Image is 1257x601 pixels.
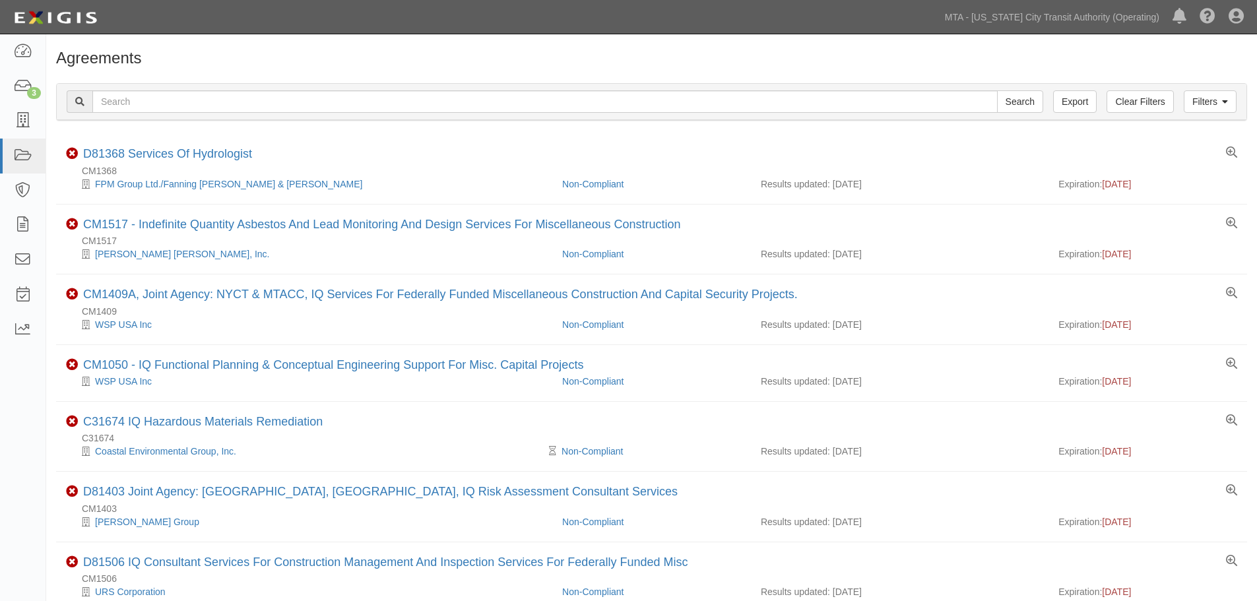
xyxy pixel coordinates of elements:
[1226,555,1237,567] a: View results summary
[95,446,236,457] a: Coastal Environmental Group, Inc.
[66,572,1247,585] div: CM1506
[562,249,624,259] a: Non-Compliant
[66,318,552,331] div: WSP USA Inc
[1200,9,1215,25] i: Help Center - Complianz
[66,218,78,230] i: Non-Compliant
[83,555,688,570] div: D81506 IQ Consultant Services For Construction Management And Inspection Services For Federally F...
[66,445,552,458] div: Coastal Environmental Group, Inc.
[66,288,78,300] i: Non-Compliant
[1102,586,1131,597] span: [DATE]
[1226,288,1237,300] a: View results summary
[1102,446,1131,457] span: [DATE]
[83,288,798,302] div: CM1409A, Joint Agency: NYCT & MTACC, IQ Services For Federally Funded Miscellaneous Construction ...
[83,218,680,231] a: CM1517 - Indefinite Quantity Asbestos And Lead Monitoring And Design Services For Miscellaneous C...
[938,4,1166,30] a: MTA - [US_STATE] City Transit Authority (Operating)
[66,585,552,598] div: URS Corporation
[1102,179,1131,189] span: [DATE]
[1226,415,1237,427] a: View results summary
[83,147,252,162] div: D81368 Services Of Hydrologist
[66,486,78,497] i: Non-Compliant
[83,485,678,499] div: D81403 Joint Agency: NYCT, MNRR, IQ Risk Assessment Consultant Services
[562,586,624,597] a: Non-Compliant
[66,247,552,261] div: Parsons Brinckerhoff, Inc.
[761,318,1039,331] div: Results updated: [DATE]
[95,179,362,189] a: FPM Group Ltd./Fanning [PERSON_NAME] & [PERSON_NAME]
[562,376,624,387] a: Non-Compliant
[1226,358,1237,370] a: View results summary
[1226,147,1237,159] a: View results summary
[1102,376,1131,387] span: [DATE]
[66,148,78,160] i: Non-Compliant
[1184,90,1237,113] a: Filters
[1058,177,1237,191] div: Expiration:
[83,415,323,429] div: C31674 IQ Hazardous Materials Remediation
[1102,517,1131,527] span: [DATE]
[562,179,624,189] a: Non-Compliant
[761,585,1039,598] div: Results updated: [DATE]
[27,87,41,99] div: 3
[66,359,78,371] i: Non-Compliant
[83,485,678,498] a: D81403 Joint Agency: [GEOGRAPHIC_DATA], [GEOGRAPHIC_DATA], IQ Risk Assessment Consultant Services
[92,90,998,113] input: Search
[83,288,798,301] a: CM1409A, Joint Agency: NYCT & MTACC, IQ Services For Federally Funded Miscellaneous Construction ...
[761,445,1039,458] div: Results updated: [DATE]
[95,249,270,259] a: [PERSON_NAME] [PERSON_NAME], Inc.
[83,415,323,428] a: C31674 IQ Hazardous Materials Remediation
[66,305,1247,318] div: CM1409
[562,319,624,330] a: Non-Compliant
[66,234,1247,247] div: CM1517
[761,247,1039,261] div: Results updated: [DATE]
[1226,218,1237,230] a: View results summary
[10,6,101,30] img: logo-5460c22ac91f19d4615b14bd174203de0afe785f0fc80cf4dbbc73dc1793850b.png
[95,517,199,527] a: [PERSON_NAME] Group
[1058,247,1237,261] div: Expiration:
[83,358,583,371] a: CM1050 - IQ Functional Planning & Conceptual Engineering Support For Misc. Capital Projects
[761,375,1039,388] div: Results updated: [DATE]
[95,319,152,330] a: WSP USA Inc
[66,177,552,191] div: FPM Group Ltd./Fanning Phillips & Molnar
[562,446,623,457] a: Non-Compliant
[66,164,1247,177] div: CM1368
[761,177,1039,191] div: Results updated: [DATE]
[83,147,252,160] a: D81368 Services Of Hydrologist
[1107,90,1173,113] a: Clear Filters
[1053,90,1097,113] a: Export
[1102,319,1131,330] span: [DATE]
[1102,249,1131,259] span: [DATE]
[761,515,1039,528] div: Results updated: [DATE]
[83,555,688,569] a: D81506 IQ Consultant Services For Construction Management And Inspection Services For Federally F...
[1058,375,1237,388] div: Expiration:
[549,447,556,456] i: Pending Review
[95,376,152,387] a: WSP USA Inc
[66,502,1247,515] div: CM1403
[1058,585,1237,598] div: Expiration:
[997,90,1043,113] input: Search
[66,431,1247,445] div: C31674
[66,556,78,568] i: Non-Compliant
[1058,515,1237,528] div: Expiration:
[1058,318,1237,331] div: Expiration:
[562,517,624,527] a: Non-Compliant
[83,218,680,232] div: CM1517 - Indefinite Quantity Asbestos And Lead Monitoring And Design Services For Miscellaneous C...
[1058,445,1237,458] div: Expiration:
[95,586,166,597] a: URS Corporation
[66,515,552,528] div: Louis Berger Group
[66,416,78,427] i: Non-Compliant
[1226,485,1237,497] a: View results summary
[66,375,552,388] div: WSP USA Inc
[83,358,583,373] div: CM1050 - IQ Functional Planning & Conceptual Engineering Support For Misc. Capital Projects
[56,49,1247,67] h1: Agreements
